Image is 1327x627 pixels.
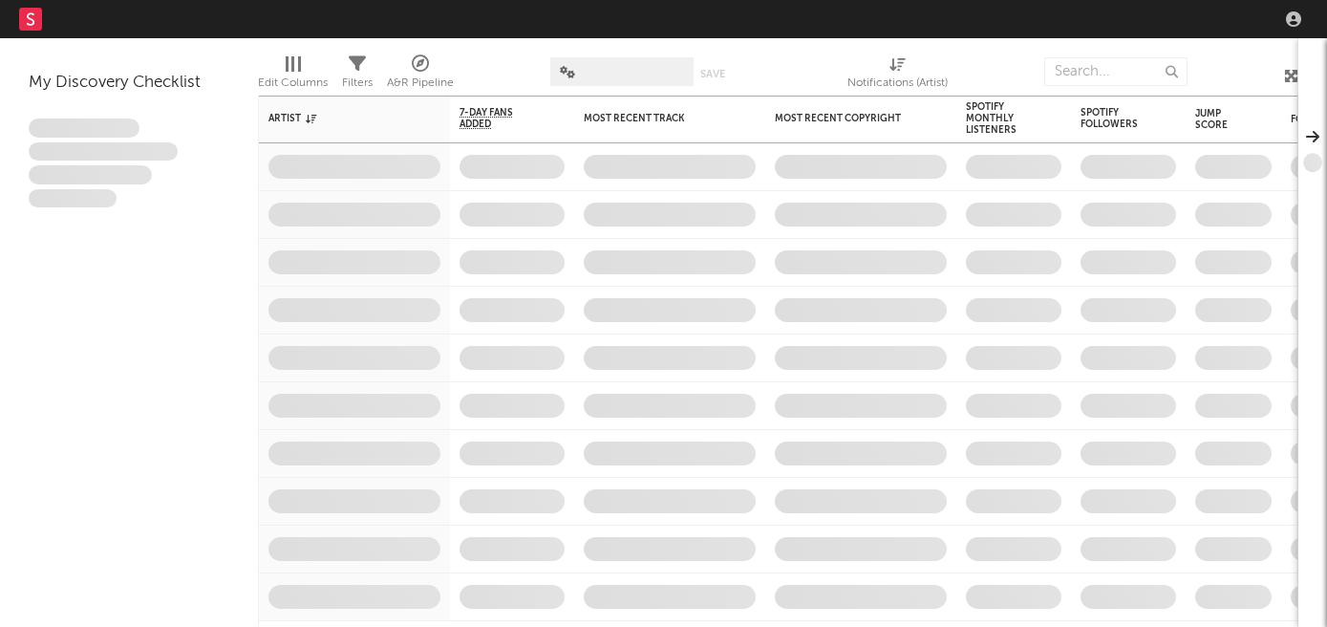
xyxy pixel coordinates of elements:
[29,165,152,184] span: Praesent ac interdum
[258,48,328,103] div: Edit Columns
[460,107,536,130] span: 7-Day Fans Added
[1081,107,1147,130] div: Spotify Followers
[1195,108,1243,131] div: Jump Score
[342,72,373,95] div: Filters
[29,119,139,138] span: Lorem ipsum dolor
[29,72,229,95] div: My Discovery Checklist
[700,69,725,79] button: Save
[847,48,948,103] div: Notifications (Artist)
[29,142,178,162] span: Integer aliquet in purus et
[387,72,454,95] div: A&R Pipeline
[387,48,454,103] div: A&R Pipeline
[584,113,727,124] div: Most Recent Track
[29,189,117,208] span: Aliquam viverra
[966,101,1033,136] div: Spotify Monthly Listeners
[775,113,918,124] div: Most Recent Copyright
[258,72,328,95] div: Edit Columns
[268,113,412,124] div: Artist
[847,72,948,95] div: Notifications (Artist)
[342,48,373,103] div: Filters
[1044,57,1188,86] input: Search...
